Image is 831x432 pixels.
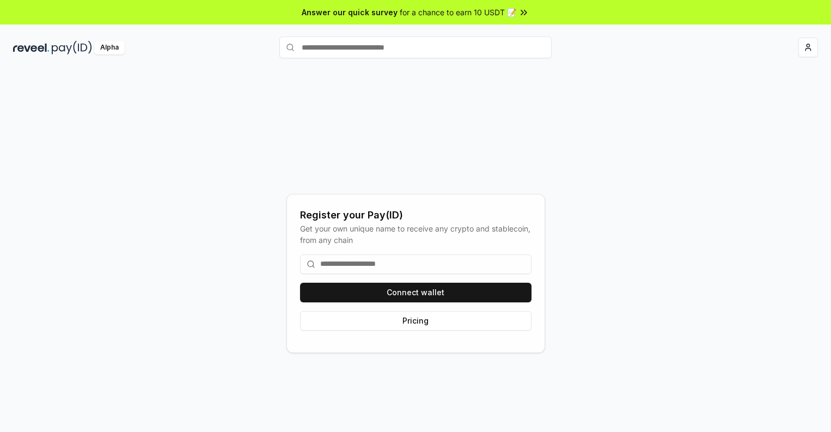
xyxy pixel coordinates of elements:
button: Pricing [300,311,531,331]
span: for a chance to earn 10 USDT 📝 [400,7,516,18]
span: Answer our quick survey [302,7,398,18]
img: reveel_dark [13,41,50,54]
button: Connect wallet [300,283,531,302]
img: pay_id [52,41,92,54]
div: Register your Pay(ID) [300,208,531,223]
div: Get your own unique name to receive any crypto and stablecoin, from any chain [300,223,531,246]
div: Alpha [94,41,125,54]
